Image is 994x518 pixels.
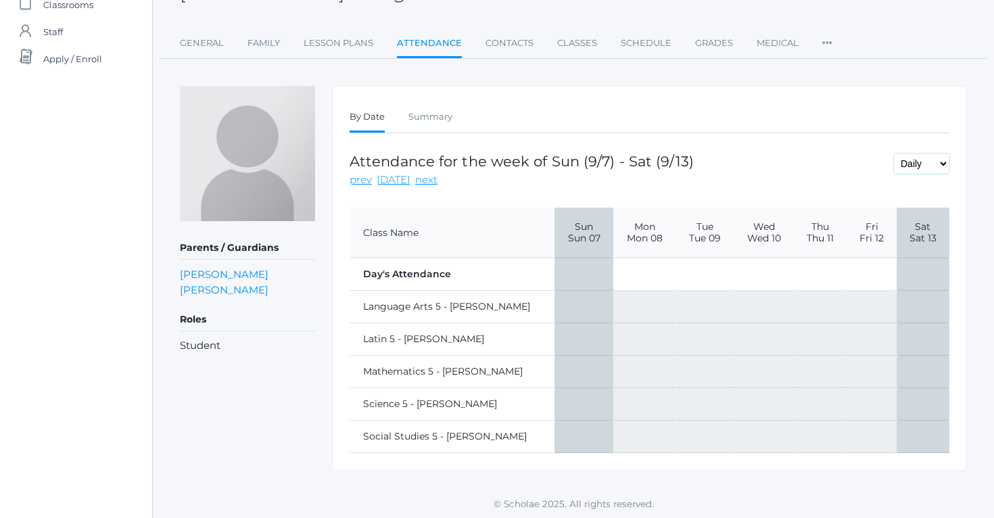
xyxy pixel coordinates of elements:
[350,172,372,188] a: prev
[486,30,534,57] a: Contacts
[350,356,554,388] td: Mathematics 5 - [PERSON_NAME]
[847,208,897,258] th: Fri
[408,103,452,131] a: Summary
[621,30,671,57] a: Schedule
[180,308,315,331] h5: Roles
[397,30,462,59] a: Attendance
[734,208,794,258] th: Wed
[43,18,63,45] span: Staff
[350,323,554,356] td: Latin 5 - [PERSON_NAME]
[350,291,554,323] td: Language Arts 5 - [PERSON_NAME]
[415,172,437,188] a: next
[804,233,836,244] span: Thu 11
[247,30,280,57] a: Family
[350,208,554,258] th: Class Name
[180,338,315,354] li: Student
[613,208,676,258] th: Mon
[350,154,694,169] h1: Attendance for the week of Sun (9/7) - Sat (9/13)
[180,30,224,57] a: General
[43,45,102,72] span: Apply / Enroll
[363,268,451,280] strong: Day's Attendance
[686,233,724,244] span: Tue 09
[350,388,554,421] td: Science 5 - [PERSON_NAME]
[180,282,268,298] a: [PERSON_NAME]
[554,208,613,258] th: Sun
[180,237,315,260] h5: Parents / Guardians
[350,103,385,133] a: By Date
[757,30,799,57] a: Medical
[794,208,847,258] th: Thu
[180,86,315,221] img: Eli Henry
[180,266,268,282] a: [PERSON_NAME]
[565,233,603,244] span: Sun 07
[377,172,410,188] a: [DATE]
[695,30,733,57] a: Grades
[676,208,734,258] th: Tue
[304,30,373,57] a: Lesson Plans
[557,30,597,57] a: Classes
[897,208,949,258] th: Sat
[153,497,994,511] p: © Scholae 2025. All rights reserved.
[623,233,665,244] span: Mon 08
[857,233,886,244] span: Fri 12
[744,233,784,244] span: Wed 10
[907,233,939,244] span: Sat 13
[350,421,554,453] td: Social Studies 5 - [PERSON_NAME]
